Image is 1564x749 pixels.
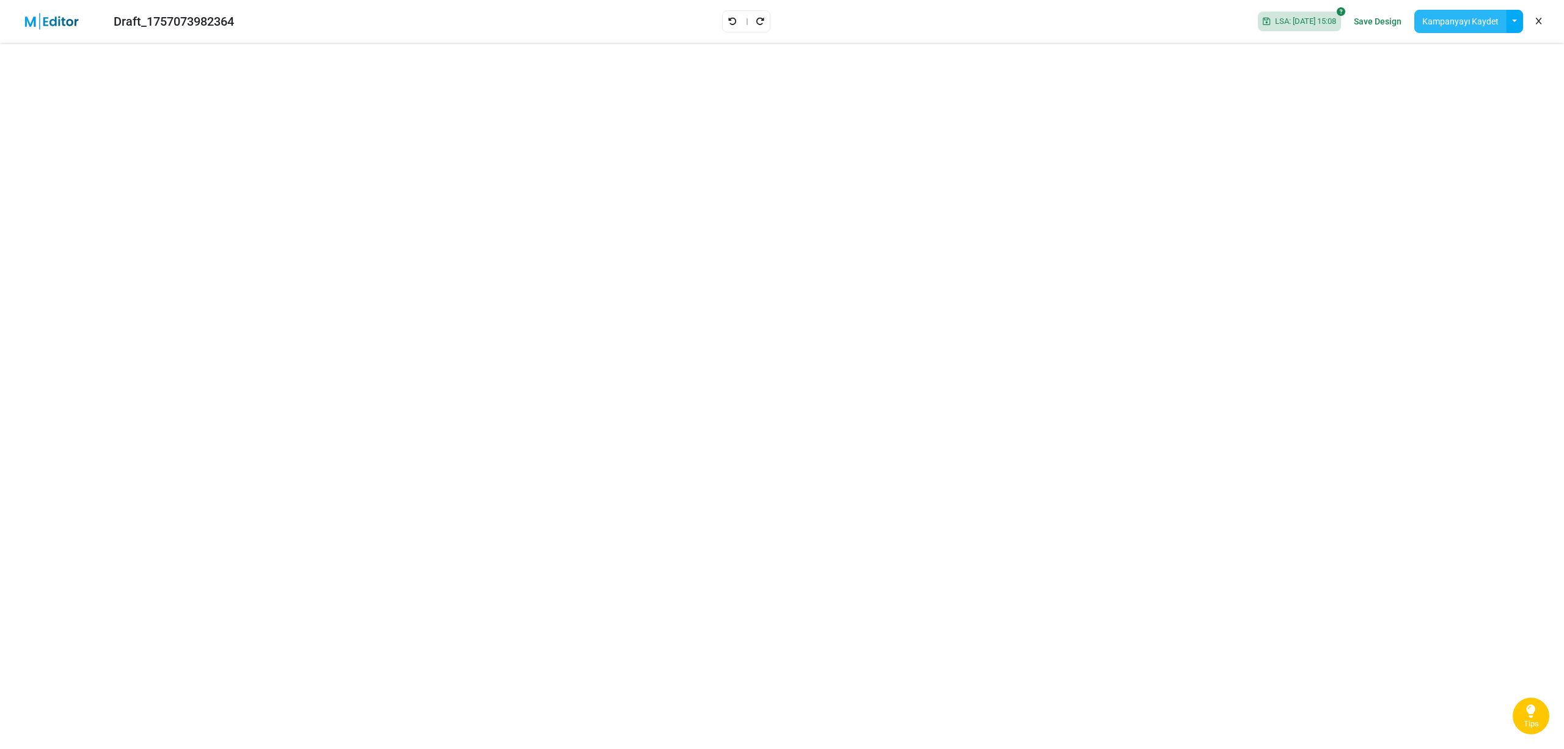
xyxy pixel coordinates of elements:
[114,12,234,31] div: Draft_1757073982364
[1414,10,1507,33] button: Kampanyayı Kaydet
[1351,11,1405,32] a: Save Design
[728,13,737,29] a: Geri Al
[1337,7,1345,16] i: SoftSave® is off
[1270,17,1336,26] span: LSA: [DATE] 15:08
[1524,719,1539,729] span: Tips
[755,13,765,29] a: Yeniden Uygula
